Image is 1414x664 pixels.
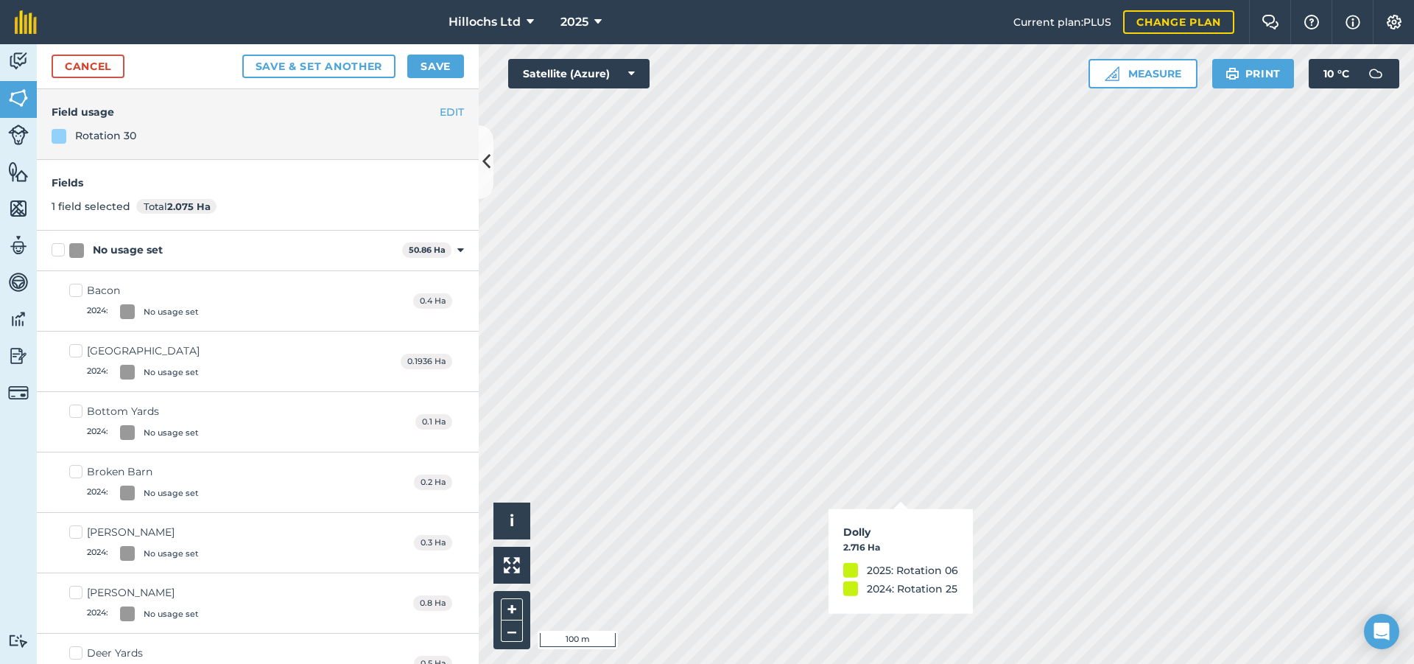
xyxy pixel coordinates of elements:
[144,548,199,560] div: No usage set
[1013,14,1111,30] span: Current plan : PLUS
[1088,59,1197,88] button: Measure
[87,486,108,500] span: 2024 :
[87,464,199,480] div: Broken Barn
[504,557,520,573] img: Four arrows, one pointing top left, one top right, one bottom right and the last bottom left
[407,55,464,78] button: Save
[15,10,37,34] img: fieldmargin Logo
[8,125,29,145] img: svg+xml;base64,PD94bWwgdmVyc2lvbj0iMS4wIiBlbmNvZGluZz0idXRmLTgiPz4KPCEtLSBHZW5lcmF0b3I6IEFkb2JlIE...
[449,13,521,31] span: Hillochs Ltd
[508,59,650,88] button: Satellite (Azure)
[1225,65,1239,83] img: svg+xml;base64,PHN2ZyB4bWxucz0iaHR0cDovL3d3dy53My5vcmcvMjAwMC9zdmciIHdpZHRoPSIxOSIgaGVpZ2h0PSIyNC...
[415,414,452,430] span: 0.1 Ha
[8,308,29,330] img: svg+xml;base64,PD94bWwgdmVyc2lvbj0iMS4wIiBlbmNvZGluZz0idXRmLTgiPz4KPCEtLSBHZW5lcmF0b3I6IEFkb2JlIE...
[843,542,880,553] strong: 2.716 Ha
[867,562,958,578] div: 2025: Rotation 06
[87,404,199,419] div: Bottom Yards
[87,525,199,540] div: [PERSON_NAME]
[144,306,199,318] div: No usage set
[87,425,108,440] span: 2024 :
[87,546,108,561] span: 2024 :
[52,104,464,120] h4: Field usage
[8,198,29,220] img: svg+xml;base64,PHN2ZyB4bWxucz0iaHR0cDovL3d3dy53My5vcmcvMjAwMC9zdmciIHdpZHRoPSI1NiIgaGVpZ2h0PSI2MC...
[867,581,957,597] div: 2024: Rotation 25
[8,271,29,293] img: svg+xml;base64,PD94bWwgdmVyc2lvbj0iMS4wIiBlbmNvZGluZz0idXRmLTgiPz4KPCEtLSBHZW5lcmF0b3I6IEFkb2JlIE...
[87,607,108,621] span: 2024 :
[8,234,29,256] img: svg+xml;base64,PD94bWwgdmVyc2lvbj0iMS4wIiBlbmNvZGluZz0idXRmLTgiPz4KPCEtLSBHZW5lcmF0b3I6IEFkb2JlIE...
[8,382,29,403] img: svg+xml;base64,PD94bWwgdmVyc2lvbj0iMS4wIiBlbmNvZGluZz0idXRmLTgiPz4KPCEtLSBHZW5lcmF0b3I6IEFkb2JlIE...
[144,366,199,379] div: No usage set
[87,343,200,359] div: [GEOGRAPHIC_DATA]
[87,585,199,601] div: [PERSON_NAME]
[501,598,523,621] button: +
[414,475,452,490] span: 0.2 Ha
[242,55,396,78] button: Save & set another
[414,535,452,551] span: 0.3 Ha
[87,283,199,298] div: Bacon
[401,354,452,369] span: 0.1936 Ha
[501,621,523,642] button: –
[440,104,464,120] button: EDIT
[1361,59,1390,88] img: svg+xml;base64,PD94bWwgdmVyc2lvbj0iMS4wIiBlbmNvZGluZz0idXRmLTgiPz4KPCEtLSBHZW5lcmF0b3I6IEFkb2JlIE...
[93,242,163,258] div: No usage set
[1303,15,1320,29] img: A question mark icon
[75,127,136,144] div: Rotation 30
[87,365,108,380] span: 2024 :
[52,55,124,78] a: Cancel
[1364,614,1399,649] div: Open Intercom Messenger
[1323,59,1349,88] span: 10 ° C
[413,595,452,611] span: 0.8 Ha
[8,345,29,367] img: svg+xml;base64,PD94bWwgdmVyc2lvbj0iMS4wIiBlbmNvZGluZz0idXRmLTgiPz4KPCEtLSBHZW5lcmF0b3I6IEFkb2JlIE...
[493,503,530,539] button: i
[144,487,199,500] div: No usage set
[8,634,29,648] img: svg+xml;base64,PD94bWwgdmVyc2lvbj0iMS4wIiBlbmNvZGluZz0idXRmLTgiPz4KPCEtLSBHZW5lcmF0b3I6IEFkb2JlIE...
[144,427,199,439] div: No usage set
[1309,59,1399,88] button: 10 °C
[843,524,958,540] h3: Dolly
[1105,66,1119,81] img: Ruler icon
[1212,59,1295,88] button: Print
[87,304,108,319] span: 2024 :
[1123,10,1234,34] a: Change plan
[144,608,199,621] div: No usage set
[8,161,29,183] img: svg+xml;base64,PHN2ZyB4bWxucz0iaHR0cDovL3d3dy53My5vcmcvMjAwMC9zdmciIHdpZHRoPSI1NiIgaGVpZ2h0PSI2MC...
[52,175,464,191] h4: Fields
[413,293,452,309] span: 0.4 Ha
[8,50,29,72] img: svg+xml;base64,PD94bWwgdmVyc2lvbj0iMS4wIiBlbmNvZGluZz0idXRmLTgiPz4KPCEtLSBHZW5lcmF0b3I6IEFkb2JlIE...
[8,87,29,109] img: svg+xml;base64,PHN2ZyB4bWxucz0iaHR0cDovL3d3dy53My5vcmcvMjAwMC9zdmciIHdpZHRoPSI1NiIgaGVpZ2h0PSI2MC...
[1346,13,1360,31] img: svg+xml;base64,PHN2ZyB4bWxucz0iaHR0cDovL3d3dy53My5vcmcvMjAwMC9zdmciIHdpZHRoPSIxNyIgaGVpZ2h0PSIxNy...
[1385,15,1403,29] img: A cog icon
[167,200,211,212] strong: 2.075 Ha
[87,646,199,661] div: Deer Yards
[409,245,446,255] strong: 50.86 Ha
[510,511,514,530] span: i
[136,199,217,214] span: Total
[52,200,130,213] span: 1 field selected
[1262,15,1279,29] img: Two speech bubbles overlapping with the left bubble in the forefront
[560,13,588,31] span: 2025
